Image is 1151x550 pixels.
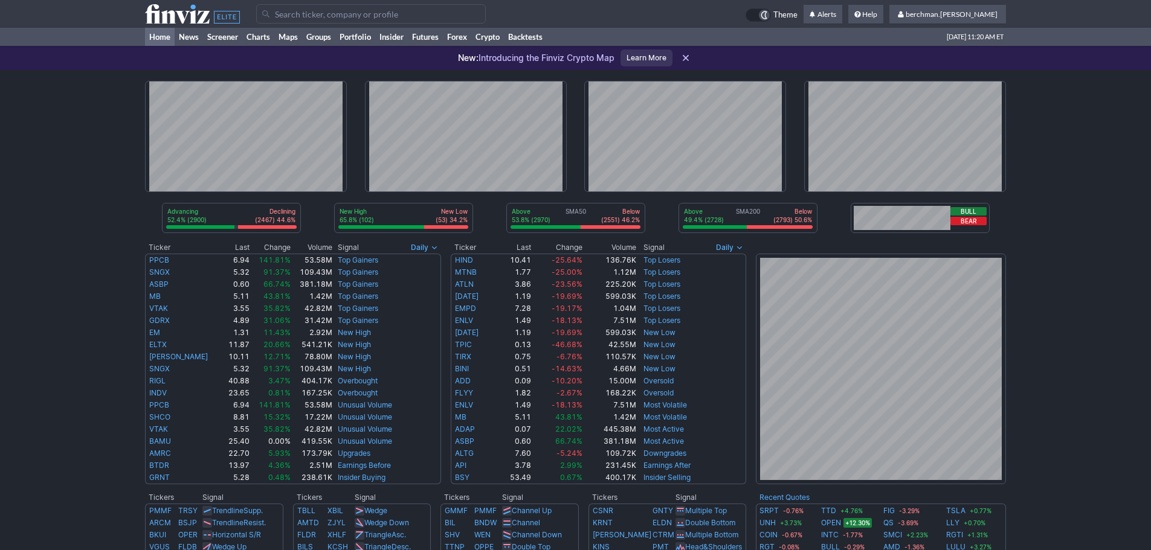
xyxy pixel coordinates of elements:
a: CSNR [593,506,613,515]
span: [DATE] 11:20 AM ET [947,28,1004,46]
td: 53.58M [291,254,333,266]
span: 20.66% [263,340,291,349]
td: 445.38M [583,423,637,435]
a: berchman.[PERSON_NAME] [889,5,1006,24]
a: Insider Selling [643,473,691,482]
a: Crypto [471,28,504,46]
td: 168.22K [583,387,637,399]
span: -18.13% [552,316,582,325]
a: FLYY [455,388,473,397]
span: 11.43% [263,328,291,337]
p: New Low [436,207,468,216]
span: -19.17% [552,304,582,313]
td: 1.77 [496,266,532,278]
th: Last [223,241,250,254]
a: SNGX [149,267,170,277]
a: Alerts [804,5,842,24]
td: 1.49 [496,315,532,327]
th: Change [532,241,583,254]
a: New Low [643,340,675,349]
a: New Low [643,352,675,361]
td: 0.07 [496,423,532,435]
td: 10.11 [223,351,250,363]
td: 53.58M [291,399,333,411]
td: 2.92M [291,327,333,339]
a: AMTD [297,518,319,527]
td: 1.42M [291,290,333,302]
span: berchman.[PERSON_NAME] [906,10,998,19]
td: 381.18M [291,278,333,290]
p: Above [684,207,724,216]
a: VTAK [149,424,168,433]
p: (53) 34.2% [436,216,468,224]
a: Insider [375,28,408,46]
a: Double Bottom [685,518,735,527]
span: 66.74% [263,280,291,289]
a: [PERSON_NAME] [593,530,651,539]
a: Horizontal S/R [212,530,261,539]
p: Advancing [167,207,207,216]
a: Oversold [643,388,674,397]
a: Most Volatile [643,412,687,421]
td: 225.20K [583,278,637,290]
a: ELTX [149,340,167,349]
a: MB [149,292,161,301]
a: ASBP [455,436,474,446]
th: Volume [291,241,333,254]
td: 0.51 [496,363,532,375]
a: ASBP [149,280,169,289]
span: -18.13% [552,400,582,409]
td: 599.03K [583,327,637,339]
span: Theme [773,8,798,22]
span: -23.56% [552,280,582,289]
td: 5.32 [223,266,250,278]
td: 7.28 [496,302,532,315]
td: 7.51M [583,315,637,327]
span: 35.82% [263,304,291,313]
td: 1.19 [496,290,532,302]
td: 419.55K [291,435,333,447]
a: GRNT [149,473,170,482]
a: New High [338,328,371,337]
a: AMRC [149,449,171,458]
a: BNDW [474,518,497,527]
a: Most Active [643,436,684,446]
a: QS [883,517,894,529]
button: Signals interval [408,241,441,254]
a: TrendlineSupp. [212,506,263,515]
a: COIN [759,529,778,541]
a: Earnings Before [338,461,391,470]
a: Multiple Bottom [685,530,738,539]
td: 0.75 [496,351,532,363]
p: Introducing the Finviz Crypto Map [458,52,614,64]
a: API [455,461,466,470]
td: 0.60 [223,278,250,290]
span: -25.00% [552,267,582,277]
span: 35.82% [263,424,291,433]
a: MTNB [455,267,477,277]
a: BIL [445,518,456,527]
a: LLY [946,517,959,529]
a: New High [338,364,371,373]
a: TBLL [297,506,315,515]
td: 136.76K [583,254,637,266]
a: Top Losers [643,255,680,264]
td: 11.87 [223,339,250,351]
td: 22.70 [223,447,250,459]
p: 65.8% (102) [340,216,374,224]
a: Overbought [338,388,378,397]
a: Channel Up [512,506,552,515]
a: Recent Quotes [759,493,810,502]
a: Multiple Top [685,506,727,515]
th: Last [496,241,532,254]
a: GNTY [653,506,673,515]
td: 1.42M [583,411,637,423]
a: TPIC [455,340,472,349]
span: 141.81% [259,400,291,409]
a: Unusual Volume [338,424,392,433]
a: Top Losers [643,292,680,301]
a: New Low [643,328,675,337]
a: UNH [759,517,776,529]
a: Charts [242,28,274,46]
